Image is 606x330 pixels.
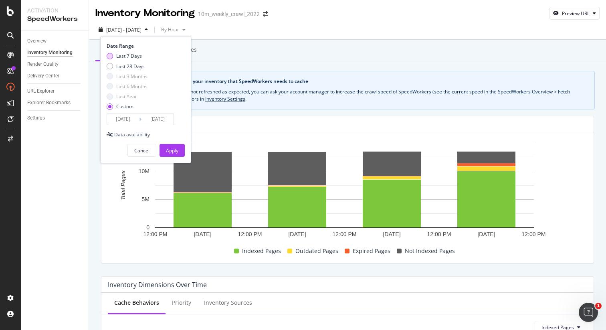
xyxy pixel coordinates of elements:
a: Inventory Settings [205,95,245,102]
div: info banner [100,71,595,109]
div: Last 7 Days [107,53,147,59]
text: [DATE] [383,231,400,237]
button: Apply [160,144,185,157]
div: Inventory Sources [204,299,252,307]
span: Outdated Pages [295,246,338,256]
div: Explorer Bookmarks [27,99,71,107]
text: 12:00 PM [522,231,546,237]
text: [DATE] [477,231,495,237]
div: Inventory Monitoring [95,6,195,20]
div: Preview URL [562,10,590,17]
div: Date Range [107,43,183,49]
text: 12:00 PM [143,231,168,237]
div: If some pages of your inventory are not refreshed as expected, you can ask your account manager t... [110,88,585,103]
div: Domain Overview [32,47,72,53]
div: Apply [166,147,178,154]
text: [DATE] [288,231,306,237]
div: Last 28 Days [116,63,145,70]
div: Monitor the number of pages in your inventory that SpeedWorkers needs to cache [118,78,585,85]
div: 10m_weekly_crawl_2022 [198,10,260,18]
div: Last 3 Months [116,73,147,80]
text: [DATE] [194,231,211,237]
iframe: Intercom live chat [579,303,598,322]
img: tab_domain_overview_orange.svg [23,47,30,53]
div: Keywords by Traffic [90,47,132,53]
div: Last 6 Months [107,83,147,90]
div: Last 6 Months [116,83,147,90]
div: Render Quality [27,60,59,69]
span: 1 [595,303,602,309]
div: Domain: [DOMAIN_NAME] [21,21,88,27]
div: Settings [27,114,45,122]
img: tab_keywords_by_traffic_grey.svg [81,47,87,53]
span: Indexed Pages [242,246,281,256]
button: Cancel [127,144,156,157]
text: 5M [142,196,149,202]
div: Data availability [114,131,150,138]
div: Custom [116,103,133,110]
span: Not Indexed Pages [405,246,455,256]
div: Cache Behaviors [114,299,159,307]
button: By Hour [158,23,189,36]
a: Inventory Monitoring [27,49,83,57]
a: Settings [27,114,83,122]
div: Priority [172,299,191,307]
div: Delivery Center [27,72,59,80]
input: End Date [141,113,174,125]
div: SpeedWorkers [27,14,82,24]
div: URL Explorer [27,87,55,95]
text: 12:00 PM [238,231,262,237]
a: URL Explorer [27,87,83,95]
div: Inventory Monitoring [27,49,73,57]
input: Start Date [107,113,139,125]
div: Activation [27,6,82,14]
a: Delivery Center [27,72,83,80]
div: Last Year [116,93,137,100]
div: Overview [27,37,46,45]
div: Inventory Dimensions Over Time [108,281,207,289]
text: 12:00 PM [333,231,357,237]
a: Overview [27,37,83,45]
a: Explorer Bookmarks [27,99,83,107]
div: Cancel [134,147,149,154]
span: Expired Pages [353,246,390,256]
div: Last Year [107,93,147,100]
text: 10M [139,168,149,174]
div: Last 7 Days [116,53,142,59]
text: Total Pages [120,171,126,200]
text: 0 [146,225,149,231]
button: [DATE] - [DATE] [95,23,151,36]
div: v 4.0.25 [22,13,39,19]
text: 12:00 PM [427,231,451,237]
div: arrow-right-arrow-left [263,11,268,17]
span: By Hour [158,26,179,33]
img: website_grey.svg [13,21,19,27]
div: Custom [107,103,147,110]
div: Last 28 Days [107,63,147,70]
a: Render Quality [27,60,83,69]
span: [DATE] - [DATE] [106,26,141,33]
svg: A chart. [108,139,581,245]
div: Last 3 Months [107,73,147,80]
img: logo_orange.svg [13,13,19,19]
button: Preview URL [549,7,600,20]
